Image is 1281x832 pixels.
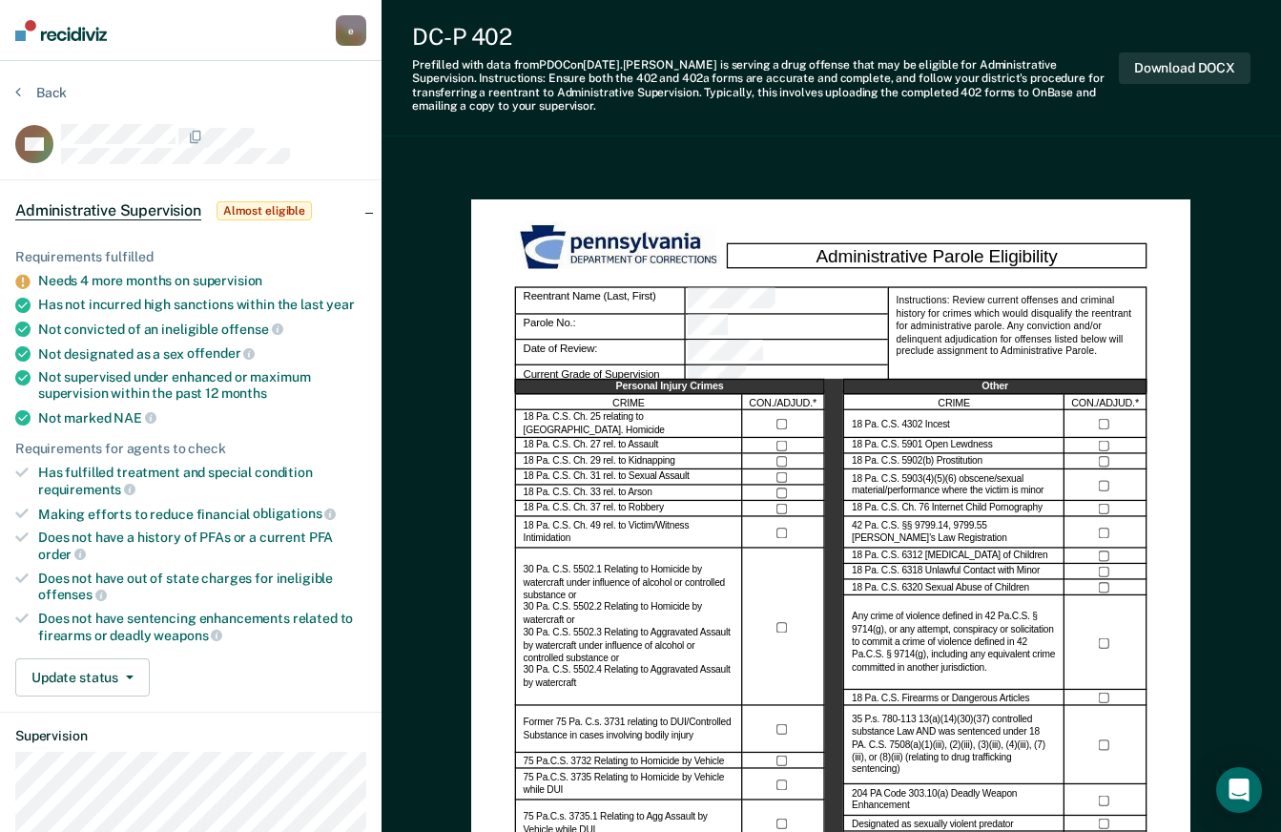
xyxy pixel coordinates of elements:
div: CON./ADJUD.* [743,395,825,411]
label: 18 Pa. C.S. Firearms or Dangerous Articles [852,692,1029,704]
div: Has fulfilled treatment and special condition [38,465,366,497]
span: offense [221,322,283,337]
div: Not designated as a sex [38,345,366,363]
img: Recidiviz [15,20,107,41]
span: NAE [114,410,155,426]
div: Personal Injury Crimes [515,380,825,396]
div: Instructions: Review current offenses and criminal history for crimes which would disqualify the ... [888,287,1147,392]
div: Does not have sentencing enhancements related to firearms or deadly [38,611,366,643]
div: Administrative Parole Eligibility [727,243,1147,269]
div: Prefilled with data from PDOC on [DATE] . [PERSON_NAME] is serving a drug offense that may be eli... [412,58,1119,114]
label: 18 Pa. C.S. 6312 [MEDICAL_DATA] of Children [852,551,1047,563]
div: Requirements fulfilled [15,249,366,265]
div: CON./ADJUD.* [1064,395,1147,411]
div: Not supervised under enhanced or maximum supervision within the past 12 [38,369,366,402]
label: 18 Pa. C.S. Ch. 25 relating to [GEOGRAPHIC_DATA]. Homicide [524,412,734,437]
label: 18 Pa. C.S. Ch. 76 Internet Child Pornography [852,503,1043,515]
label: 30 Pa. C.S. 5502.1 Relating to Homicide by watercraft under influence of alcohol or controlled su... [524,565,734,691]
img: PDOC Logo [515,221,727,275]
span: months [221,385,267,401]
label: Any crime of violence defined in 42 Pa.C.S. § 9714(g), or any attempt, conspiracy or solicitation... [852,612,1056,675]
div: Open Intercom Messenger [1216,767,1262,813]
label: 18 Pa. C.S. Ch. 31 rel. to Sexual Assault [524,471,690,484]
div: Reentrant Name (Last, First) [515,287,686,314]
div: Current Grade of Supervision [515,366,686,392]
label: 18 Pa. C.S. Ch. 49 rel. to Victim/Witness Intimidation [524,520,734,545]
span: requirements [38,482,135,497]
button: e [336,15,366,46]
div: Current Grade of Supervision [686,366,888,392]
div: Does not have a history of PFAs or a current PFA order [38,530,366,562]
label: 35 P.s. 780-113 13(a)(14)(30)(37) controlled substance Law AND was sentenced under 18 PA. C.S. 75... [852,715,1056,778]
span: obligations [253,506,336,521]
div: Reentrant Name (Last, First) [686,287,888,314]
label: 75 Pa.C.S. 3732 Relating to Homicide by Vehicle [524,755,725,767]
span: year [326,297,354,312]
span: offenses [38,587,107,602]
div: Does not have out of state charges for ineligible [38,571,366,603]
div: CRIME [844,395,1065,411]
div: Needs 4 more months on supervision [38,273,366,289]
label: 42 Pa. C.S. §§ 9799.14, 9799.55 [PERSON_NAME]’s Law Registration [852,520,1056,545]
label: 75 Pa.C.S. 3735 Relating to Homicide by Vehicle while DUI [524,773,734,798]
div: Parole No.: [515,315,686,341]
div: Not marked [38,409,366,426]
div: Requirements for agents to check [15,441,366,457]
dt: Supervision [15,728,366,744]
span: Almost eligible [217,201,312,220]
label: 18 Pa. C.S. 6320 Sexual Abuse of Children [852,582,1029,594]
span: weapons [154,628,222,643]
button: Download DOCX [1119,52,1250,84]
div: Parole No.: [686,315,888,341]
label: 18 Pa. C.S. 5903(4)(5)(6) obscene/sexual material/performance where the victim is minor [852,473,1056,498]
button: Update status [15,658,150,697]
div: DC-P 402 [412,23,1119,51]
label: Designated as sexually violent predator [852,818,1013,830]
span: Administrative Supervision [15,201,201,220]
div: Date of Review: [515,341,686,366]
label: 204 PA Code 303.10(a) Deadly Weapon Enhancement [852,788,1056,813]
div: Making efforts to reduce financial [38,506,366,523]
span: offender [187,345,256,361]
label: 18 Pa. C.S. Ch. 29 rel. to Kidnapping [524,456,675,468]
button: Back [15,84,67,101]
label: 18 Pa. C.S. 5901 Open Lewdness [852,440,992,452]
div: Date of Review: [686,341,888,366]
label: 18 Pa. C.S. 5902(b) Prostitution [852,456,982,468]
label: 18 Pa. C.S. 4302 Incest [852,419,950,431]
div: Other [844,380,1147,396]
div: Not convicted of an ineligible [38,321,366,338]
label: 18 Pa. C.S. Ch. 33 rel. to Arson [524,488,652,500]
label: 18 Pa. C.S. Ch. 37 rel. to Robbery [524,503,664,515]
div: Has not incurred high sanctions within the last [38,297,366,313]
label: Former 75 Pa. C.s. 3731 relating to DUI/Controlled Substance in cases involving bodily injury [524,718,734,742]
div: CRIME [515,395,743,411]
label: 18 Pa. C.S. Ch. 27 rel. to Assault [524,440,659,452]
label: 18 Pa. C.S. 6318 Unlawful Contact with Minor [852,566,1040,578]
